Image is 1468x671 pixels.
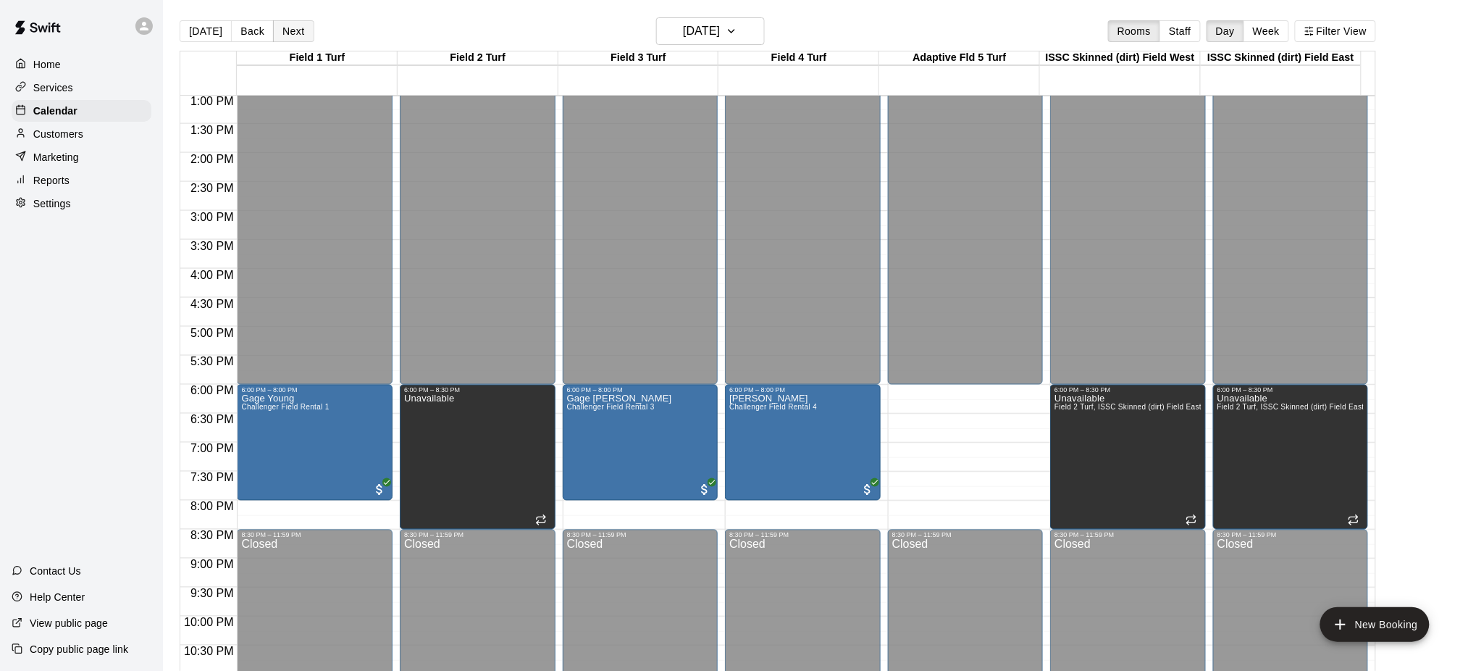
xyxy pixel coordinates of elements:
p: Contact Us [30,564,81,578]
span: 4:00 PM [187,269,238,281]
p: Reports [33,173,70,188]
p: Help Center [30,590,85,604]
span: 2:30 PM [187,182,238,194]
span: 1:00 PM [187,95,238,107]
div: 8:30 PM – 11:59 PM [404,532,551,539]
span: 9:30 PM [187,588,238,600]
div: 8:30 PM – 11:59 PM [1217,532,1364,539]
div: 8:30 PM – 11:59 PM [729,532,876,539]
span: Field 2 Turf, ISSC Skinned (dirt) Field East, ISSC Skinned (dirt) Field West [1054,404,1312,412]
button: Next [273,20,314,42]
div: 6:00 PM – 8:30 PM: Unavailable [1050,385,1206,530]
div: 8:30 PM – 11:59 PM [241,532,388,539]
button: add [1320,607,1430,642]
span: Challenger Field Rental 3 [567,404,655,412]
div: ISSC Skinned (dirt) Field East [1201,51,1362,65]
div: 6:00 PM – 8:30 PM [1217,387,1364,394]
div: 8:30 PM – 11:59 PM [892,532,1039,539]
div: Adaptive Fld 5 Turf [879,51,1040,65]
div: 6:00 PM – 8:00 PM [729,387,876,394]
a: Calendar [12,100,151,122]
span: 7:00 PM [187,443,238,455]
span: 10:30 PM [180,646,237,658]
div: Field 4 Turf [718,51,879,65]
h6: [DATE] [683,21,720,41]
button: [DATE] [180,20,232,42]
span: 10:00 PM [180,617,237,629]
div: 6:00 PM – 8:00 PM [567,387,714,394]
span: 5:30 PM [187,356,238,368]
p: Settings [33,196,71,211]
span: Challenger Field Rental 4 [729,404,817,412]
span: Recurring event [1186,514,1197,526]
p: View public page [30,616,108,630]
a: Home [12,54,151,75]
span: 2:00 PM [187,153,238,165]
div: 6:00 PM – 8:30 PM [1054,387,1201,394]
div: 6:00 PM – 8:30 PM: Unavailable [400,385,555,530]
p: Copy public page link [30,642,128,657]
a: Services [12,77,151,99]
span: 3:30 PM [187,240,238,252]
a: Marketing [12,146,151,168]
p: Customers [33,127,83,141]
button: Back [231,20,274,42]
span: Recurring event [1348,514,1359,526]
button: Rooms [1108,20,1160,42]
div: Field 3 Turf [558,51,719,65]
div: 6:00 PM – 8:00 PM: John Killian [725,385,881,501]
button: Filter View [1295,20,1376,42]
div: 6:00 PM – 8:30 PM [404,387,551,394]
button: Staff [1159,20,1201,42]
span: All customers have paid [860,483,875,497]
span: All customers have paid [697,483,712,497]
span: 6:00 PM [187,385,238,397]
span: 8:00 PM [187,501,238,513]
div: Field 2 Turf [398,51,558,65]
div: 6:00 PM – 8:00 PM: Gage Young [237,385,393,501]
p: Services [33,80,73,95]
span: 8:30 PM [187,530,238,542]
span: 7:30 PM [187,472,238,484]
div: ISSC Skinned (dirt) Field West [1040,51,1201,65]
span: 4:30 PM [187,298,238,310]
span: 5:00 PM [187,327,238,339]
p: Home [33,57,61,72]
div: Field 1 Turf [237,51,398,65]
div: 6:00 PM – 8:00 PM [241,387,388,394]
p: Calendar [33,104,77,118]
a: Reports [12,170,151,191]
span: 9:00 PM [187,559,238,571]
span: 3:00 PM [187,211,238,223]
span: 6:30 PM [187,414,238,426]
span: Recurring event [535,514,547,526]
div: 6:00 PM – 8:00 PM: Gage Hamm [563,385,718,501]
button: [DATE] [656,17,765,45]
button: Day [1207,20,1244,42]
div: 8:30 PM – 11:59 PM [567,532,714,539]
button: Week [1243,20,1289,42]
span: All customers have paid [372,483,387,497]
a: Settings [12,193,151,214]
a: Customers [12,123,151,145]
span: 1:30 PM [187,124,238,136]
div: 6:00 PM – 8:30 PM: Unavailable [1213,385,1369,530]
p: Marketing [33,150,79,164]
div: 8:30 PM – 11:59 PM [1054,532,1201,539]
span: Challenger Field Rental 1 [241,404,329,412]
